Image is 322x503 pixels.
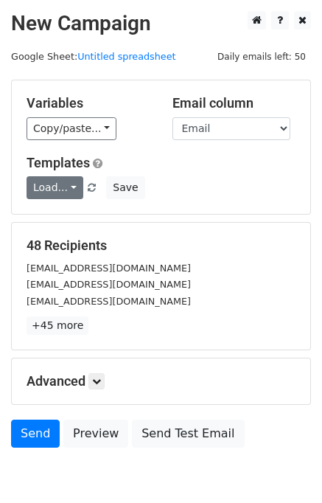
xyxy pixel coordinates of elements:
[27,263,191,274] small: [EMAIL_ADDRESS][DOMAIN_NAME]
[212,49,311,65] span: Daily emails left: 50
[27,316,88,335] a: +45 more
[248,432,322,503] iframe: Chat Widget
[11,51,176,62] small: Google Sheet:
[27,296,191,307] small: [EMAIL_ADDRESS][DOMAIN_NAME]
[172,95,296,111] h5: Email column
[11,420,60,448] a: Send
[27,373,295,389] h5: Advanced
[27,176,83,199] a: Load...
[63,420,128,448] a: Preview
[77,51,175,62] a: Untitled spreadsheet
[212,51,311,62] a: Daily emails left: 50
[27,95,150,111] h5: Variables
[27,279,191,290] small: [EMAIL_ADDRESS][DOMAIN_NAME]
[27,117,116,140] a: Copy/paste...
[27,237,295,254] h5: 48 Recipients
[27,155,90,170] a: Templates
[106,176,144,199] button: Save
[132,420,244,448] a: Send Test Email
[11,11,311,36] h2: New Campaign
